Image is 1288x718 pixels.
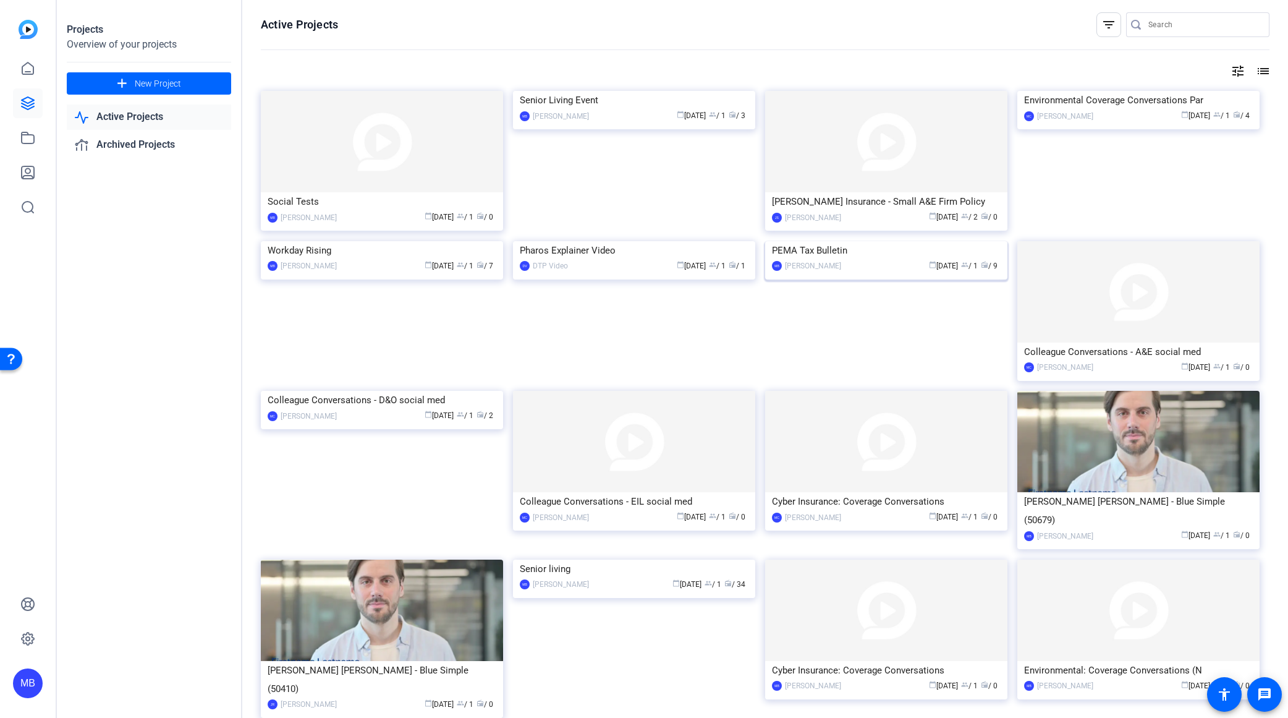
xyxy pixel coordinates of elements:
div: MB [268,261,278,271]
div: [PERSON_NAME] [PERSON_NAME] - Blue Simple (50410) [268,661,496,698]
div: [PERSON_NAME] [1037,530,1093,542]
div: Colleague Conversations - EIL social med [520,492,748,511]
div: JS [772,213,782,223]
span: / 1 [457,262,473,270]
img: blue-gradient.svg [19,20,38,39]
span: calendar_today [677,111,684,118]
div: MB [268,213,278,223]
span: / 0 [477,700,493,709]
span: calendar_today [425,411,432,418]
span: calendar_today [677,512,684,519]
span: / 0 [729,513,745,521]
span: / 1 [457,213,473,221]
span: group [457,261,464,268]
span: / 0 [981,682,998,690]
span: / 1 [709,111,726,120]
span: radio [1233,362,1240,370]
span: group [709,111,716,118]
span: [DATE] [425,213,454,221]
input: Search [1148,17,1260,32]
span: group [961,512,968,519]
span: group [961,212,968,220]
span: [DATE] [1181,682,1210,690]
div: DV [520,261,530,271]
span: radio [729,111,736,118]
div: [PERSON_NAME] [533,578,589,591]
span: [DATE] [425,262,454,270]
div: [PERSON_NAME] [785,260,841,272]
span: radio [981,681,988,688]
span: / 9 [981,262,998,270]
span: [DATE] [929,213,958,221]
span: radio [981,261,988,268]
span: calendar_today [1181,531,1188,538]
span: / 1 [961,262,978,270]
button: New Project [67,72,231,95]
span: [DATE] [1181,111,1210,120]
a: Archived Projects [67,132,231,158]
span: radio [724,579,732,587]
span: group [1213,111,1221,118]
span: group [1213,531,1221,538]
span: radio [729,261,736,268]
div: PEMA Tax Bulletin [772,241,1001,260]
div: Workday Rising [268,241,496,260]
span: calendar_today [1181,111,1188,118]
span: calendar_today [425,699,432,707]
div: Environmental: Coverage Conversations (N [1024,661,1253,680]
span: [DATE] [929,513,958,521]
mat-icon: tune [1231,64,1245,79]
span: / 2 [961,213,978,221]
div: [PERSON_NAME] [533,511,589,524]
div: MC [1024,362,1034,372]
span: [DATE] [929,682,958,690]
span: / 1 [705,580,721,589]
span: calendar_today [929,681,936,688]
div: Senior living [520,560,748,578]
div: [PERSON_NAME] Insurance - Small A&E Firm Policy [772,192,1001,211]
span: / 1 [1213,363,1230,372]
div: Colleague Conversations - A&E social med [1024,343,1253,361]
span: calendar_today [1181,681,1188,688]
div: Cyber Insurance: Coverage Conversations [772,492,1001,511]
span: calendar_today [929,212,936,220]
div: Projects [67,22,231,37]
span: calendar_today [929,261,936,268]
span: / 1 [961,513,978,521]
div: [PERSON_NAME] [1037,361,1093,374]
span: [DATE] [677,111,706,120]
mat-icon: filter_list [1101,17,1116,32]
span: / 0 [477,213,493,221]
div: [PERSON_NAME] [281,212,337,224]
span: / 1 [457,411,473,420]
div: MB [772,681,782,691]
span: [DATE] [1181,363,1210,372]
div: MC [268,411,278,421]
div: MB [520,579,530,589]
span: group [457,212,464,220]
div: MB [1024,681,1034,691]
h1: Active Projects [261,17,338,32]
a: Active Projects [67,105,231,130]
span: group [457,699,464,707]
div: MC [520,513,530,523]
span: group [705,579,712,587]
span: calendar_today [425,261,432,268]
span: [DATE] [425,411,454,420]
span: calendar_today [672,579,680,587]
span: radio [981,212,988,220]
div: Senior Living Event [520,91,748,109]
div: MB [772,261,782,271]
div: [PERSON_NAME] [533,110,589,122]
span: calendar_today [1181,362,1188,370]
span: calendar_today [677,261,684,268]
div: JR [268,699,278,709]
span: New Project [135,77,181,90]
span: / 0 [1233,531,1250,540]
div: Environmental Coverage Conversations Par [1024,91,1253,109]
span: group [961,261,968,268]
span: radio [1233,531,1240,538]
span: [DATE] [677,262,706,270]
span: group [709,512,716,519]
mat-icon: accessibility [1217,687,1232,702]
